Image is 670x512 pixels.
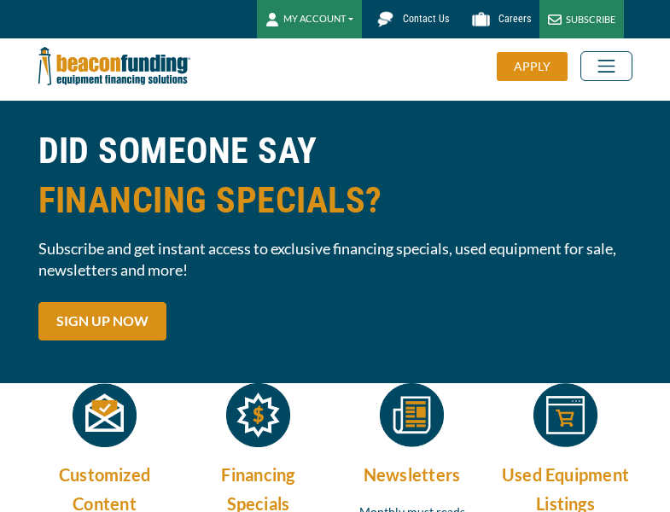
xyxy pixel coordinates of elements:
[380,383,444,447] img: newspaper icon
[362,4,457,34] a: Contact Us
[533,383,597,447] img: Web page with a shopping cart in the center
[466,4,496,34] img: Beacon Funding Careers
[498,13,531,25] span: Careers
[226,383,290,447] img: Starburst with dollar sign inside
[497,52,568,81] div: APPLY
[73,383,137,447] img: Open envelope with mail coming out icon
[38,126,632,225] h1: DID SOMEONE SAY
[38,38,190,94] img: Beacon Funding Corporation logo
[580,51,632,81] button: Toggle navigation
[38,238,632,281] span: Subscribe and get instant access to exclusive financing specials, used equipment for sale, newsle...
[403,13,449,25] span: Contact Us
[457,4,539,34] a: Careers
[497,52,580,81] a: APPLY
[38,302,166,340] a: SIGN UP NOW
[370,4,400,34] img: Beacon Funding chat
[38,176,632,225] span: FINANCING SPECIALS?
[346,460,479,489] h4: Newsletters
